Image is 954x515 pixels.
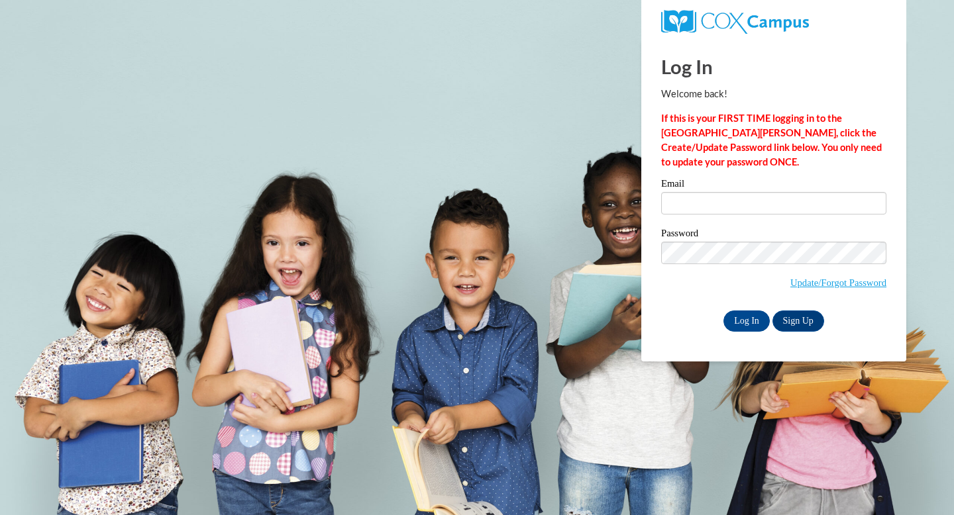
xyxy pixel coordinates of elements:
[661,15,809,26] a: COX Campus
[661,53,886,80] h1: Log In
[661,179,886,192] label: Email
[661,87,886,101] p: Welcome back!
[790,277,886,288] a: Update/Forgot Password
[772,310,824,332] a: Sign Up
[661,228,886,242] label: Password
[661,10,809,34] img: COX Campus
[723,310,770,332] input: Log In
[661,113,882,167] strong: If this is your FIRST TIME logging in to the [GEOGRAPHIC_DATA][PERSON_NAME], click the Create/Upd...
